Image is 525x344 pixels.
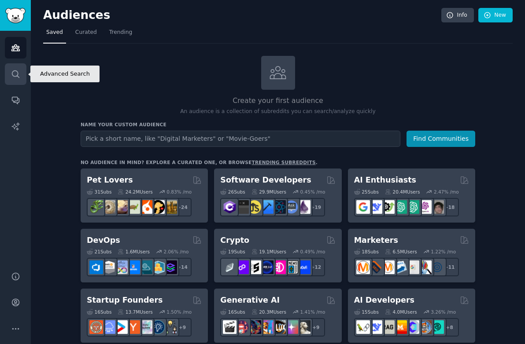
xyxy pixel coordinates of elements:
[81,108,475,116] p: An audience is a collection of subreddits you can search/analyze quickly
[354,309,379,315] div: 15 Sub s
[307,198,325,216] div: + 19
[46,29,63,37] span: Saved
[139,200,152,214] img: cockatiel
[431,309,456,315] div: 3.26 % /mo
[354,175,416,186] h2: AI Enthusiasts
[235,320,249,334] img: dalle2
[118,249,150,255] div: 1.6M Users
[151,260,165,274] img: aws_cdk
[431,249,456,255] div: 1.22 % /mo
[139,320,152,334] img: indiehackers
[307,318,325,337] div: + 9
[114,200,128,214] img: leopardgeckos
[285,200,298,214] img: AskComputerScience
[297,200,311,214] img: elixir
[418,260,432,274] img: MarketingResearch
[220,295,280,306] h2: Generative AI
[102,260,115,274] img: AWS_Certified_Experts
[369,320,382,334] img: DeepSeek
[260,200,274,214] img: iOSProgramming
[102,320,115,334] img: SaaS
[106,26,135,44] a: Trending
[75,29,97,37] span: Curated
[385,309,417,315] div: 4.0M Users
[220,235,249,246] h2: Crypto
[89,320,103,334] img: EntrepreneurRideAlong
[87,235,120,246] h2: DevOps
[126,260,140,274] img: DevOpsLinks
[430,320,444,334] img: AIDevelopersSociety
[418,320,432,334] img: llmops
[385,249,417,255] div: 6.5M Users
[285,320,298,334] img: starryai
[248,260,261,274] img: ethstaker
[164,249,189,255] div: 2.06 % /mo
[139,260,152,274] img: platformengineering
[356,320,370,334] img: LangChain
[369,260,382,274] img: bigseo
[434,189,459,195] div: 2.47 % /mo
[406,200,419,214] img: chatgpt_prompts_
[381,200,395,214] img: AItoolsCatalog
[235,260,249,274] img: 0xPolygon
[354,295,414,306] h2: AI Developers
[223,200,237,214] img: csharp
[307,258,325,276] div: + 12
[356,200,370,214] img: GoogleGeminiAI
[126,200,140,214] img: turtle
[87,295,163,306] h2: Startup Founders
[220,309,245,315] div: 16 Sub s
[72,26,100,44] a: Curated
[87,249,111,255] div: 21 Sub s
[87,189,111,195] div: 31 Sub s
[89,200,103,214] img: herpetology
[102,200,115,214] img: ballpython
[251,189,286,195] div: 29.9M Users
[151,320,165,334] img: Entrepreneurship
[81,131,400,147] input: Pick a short name, like "Digital Marketers" or "Movie-Goers"
[81,159,318,165] div: No audience in mind? Explore a curated one, or browse .
[173,198,192,216] div: + 24
[89,260,103,274] img: azuredevops
[393,200,407,214] img: chatgpt_promptDesign
[381,320,395,334] img: Rag
[406,260,419,274] img: googleads
[220,175,311,186] h2: Software Developers
[393,260,407,274] img: Emailmarketing
[260,320,274,334] img: sdforall
[440,198,459,216] div: + 18
[418,200,432,214] img: OpenAIDev
[173,318,192,337] div: + 9
[163,260,177,274] img: PlatformEngineers
[223,260,237,274] img: ethfinance
[381,260,395,274] img: AskMarketing
[354,235,398,246] h2: Marketers
[114,320,128,334] img: startup
[251,309,286,315] div: 20.3M Users
[151,200,165,214] img: PetAdvice
[272,320,286,334] img: FluxAI
[406,320,419,334] img: OpenSourceAI
[118,189,152,195] div: 24.2M Users
[251,160,315,165] a: trending subreddits
[81,95,475,106] h2: Create your first audience
[118,309,152,315] div: 13.7M Users
[81,121,475,128] h3: Name your custom audience
[385,189,420,195] div: 20.4M Users
[166,309,192,315] div: 1.50 % /mo
[220,189,245,195] div: 26 Sub s
[163,200,177,214] img: dogbreed
[440,318,459,337] div: + 8
[248,320,261,334] img: deepdream
[297,320,311,334] img: DreamBooth
[251,249,286,255] div: 19.1M Users
[166,189,192,195] div: 0.83 % /mo
[173,258,192,276] div: + 14
[248,200,261,214] img: learnjavascript
[272,260,286,274] img: defiblockchain
[430,200,444,214] img: ArtificalIntelligence
[87,309,111,315] div: 16 Sub s
[260,260,274,274] img: web3
[300,249,325,255] div: 0.49 % /mo
[43,26,66,44] a: Saved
